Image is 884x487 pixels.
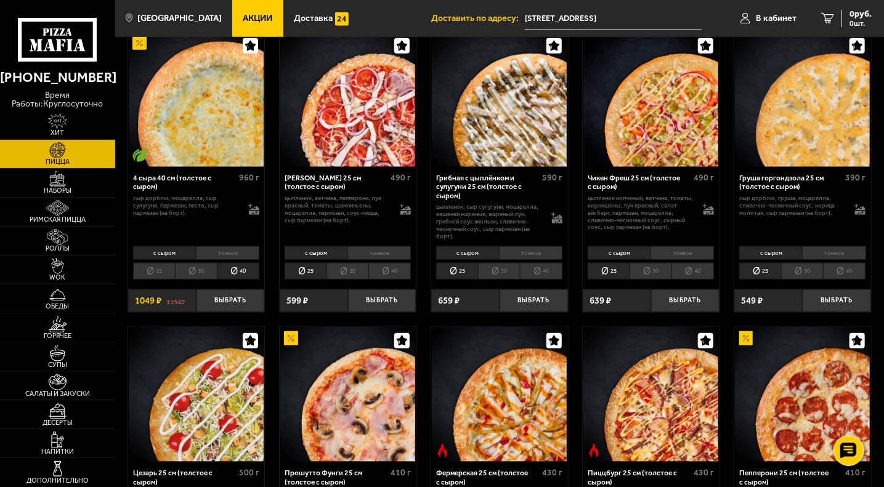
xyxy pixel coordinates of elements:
li: 30 [630,263,671,280]
a: АкционныйВегетарианское блюдо4 сыра 40 см (толстое с сыром) [128,32,265,167]
img: Фермерская 25 см (толстое с сыром) [432,327,567,462]
span: 1049 ₽ [135,296,161,305]
p: цыпленок, ветчина, пепперони, лук красный, томаты, шампиньоны, моцарелла, пармезан, соус-пицца, с... [285,195,391,224]
li: тонкое [802,246,866,260]
li: 30 [326,263,368,280]
a: АкционныйПепперони 25 см (толстое с сыром) [734,327,871,462]
span: 549 ₽ [741,296,763,305]
li: с сыром [436,246,499,260]
img: Акционный [132,36,146,50]
div: Пепперони 25 см (толстое с сыром) [739,469,842,486]
span: [GEOGRAPHIC_DATA] [137,14,222,23]
span: 590 г [542,172,562,183]
div: Прошутто Фунги 25 см (толстое с сыром) [285,469,387,486]
a: Грибная с цыплёнком и сулугуни 25 см (толстое с сыром) [431,32,568,167]
span: Доставить по адресу: [431,14,525,23]
span: 410 г [391,467,411,478]
div: Чикен Фреш 25 см (толстое с сыром) [588,174,691,191]
a: Петровская 25 см (толстое с сыром) [280,32,416,167]
span: 960 г [239,172,259,183]
li: 40 [671,263,714,280]
button: Выбрать [803,289,871,312]
li: 25 [133,263,175,280]
li: с сыром [285,246,347,260]
li: с сыром [588,246,651,260]
li: 30 [781,263,823,280]
li: 25 [436,263,478,280]
span: 500 г [239,467,259,478]
li: 40 [217,263,259,280]
div: Фермерская 25 см (толстое с сыром) [436,469,539,486]
img: Острое блюдо [587,443,601,457]
button: Выбрать [197,289,265,312]
span: 390 г [845,172,866,183]
span: 490 г [391,172,411,183]
img: Острое блюдо [436,443,449,457]
li: тонкое [196,246,259,260]
li: тонкое [651,246,714,260]
li: 30 [175,263,217,280]
img: Прошутто Фунги 25 см (толстое с сыром) [280,327,415,462]
p: сыр дорблю, моцарелла, сыр сулугуни, пармезан, песто, сыр пармезан (на борт). [133,195,239,217]
li: тонкое [347,246,411,260]
li: с сыром [133,246,196,260]
a: Груша горгондзола 25 см (толстое с сыром) [734,32,871,167]
li: 25 [739,263,781,280]
li: 40 [520,263,562,280]
span: 659 ₽ [438,296,460,305]
span: 639 ₽ [590,296,611,305]
li: с сыром [739,246,802,260]
a: Острое блюдоФермерская 25 см (толстое с сыром) [431,327,568,462]
li: 30 [478,263,520,280]
span: 599 ₽ [286,296,308,305]
div: Груша горгондзола 25 см (толстое с сыром) [739,174,842,191]
p: цыпленок, сыр сулугуни, моцарелла, вешенки жареные, жареный лук, грибной соус Жюльен, сливочно-че... [436,203,542,240]
button: Выбрать [500,289,568,312]
li: 25 [588,263,630,280]
img: 15daf4d41897b9f0e9f617042186c801.svg [335,12,349,26]
img: Чикен Фреш 25 см (толстое с сыром) [583,32,718,167]
div: Пиццбург 25 см (толстое с сыром) [588,469,691,486]
img: Акционный [284,331,298,345]
img: Петровская 25 см (толстое с сыром) [280,32,415,167]
input: Ваш адрес доставки [525,7,702,30]
img: 4 сыра 40 см (толстое с сыром) [129,32,264,167]
span: 0 шт. [850,20,872,27]
img: Пепперони 25 см (толстое с сыром) [735,327,870,462]
div: Грибная с цыплёнком и сулугуни 25 см (толстое с сыром) [436,174,539,200]
img: Вегетарианское блюдо [132,148,146,162]
div: Цезарь 25 см (толстое с сыром) [133,469,236,486]
button: Выбрать [348,289,416,312]
img: Груша горгондзола 25 см (толстое с сыром) [735,32,870,167]
img: Пиццбург 25 см (толстое с сыром) [583,327,718,462]
span: 490 г [694,172,714,183]
button: Выбрать [651,289,720,312]
a: Острое блюдоПиццбург 25 см (толстое с сыром) [583,327,720,462]
span: 430 г [542,467,562,478]
span: 410 г [845,467,866,478]
img: Цезарь 25 см (толстое с сыром) [129,327,264,462]
li: 25 [285,263,326,280]
span: Акции [243,14,272,23]
a: Чикен Фреш 25 см (толстое с сыром) [583,32,720,167]
a: Цезарь 25 см (толстое с сыром) [128,327,265,462]
p: цыпленок копченый, ветчина, томаты, корнишоны, лук красный, салат айсберг, пармезан, моцарелла, с... [588,195,694,231]
span: 430 г [694,467,714,478]
a: АкционныйПрошутто Фунги 25 см (толстое с сыром) [280,327,416,462]
span: В кабинет [756,14,797,23]
span: Доставка [294,14,333,23]
div: 4 сыра 40 см (толстое с сыром) [133,174,236,191]
li: 40 [368,263,411,280]
p: сыр дорблю, груша, моцарелла, сливочно-чесночный соус, корица молотая, сыр пармезан (на борт). [739,195,845,217]
li: тонкое [499,246,562,260]
li: 40 [823,263,866,280]
s: 1154 ₽ [166,296,185,305]
img: Грибная с цыплёнком и сулугуни 25 см (толстое с сыром) [432,32,567,167]
img: Акционный [739,331,753,345]
span: 0 руб. [850,10,872,18]
div: [PERSON_NAME] 25 см (толстое с сыром) [285,174,387,191]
